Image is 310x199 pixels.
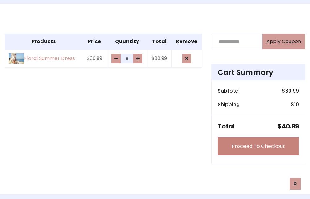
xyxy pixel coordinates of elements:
[82,49,107,67] td: $30.99
[147,34,171,50] th: Total
[9,53,78,63] a: Floral Summer Dress
[218,68,299,77] h4: Cart Summary
[5,34,82,50] th: Products
[294,101,299,108] span: 10
[147,49,171,67] td: $30.99
[82,34,107,50] th: Price
[282,122,299,131] span: 40.99
[285,87,299,94] span: 30.99
[218,123,235,130] h5: Total
[282,88,299,94] h6: $
[171,34,202,50] th: Remove
[107,34,147,50] th: Quantity
[218,102,240,107] h6: Shipping
[218,137,299,155] a: Proceed To Checkout
[262,34,305,49] button: Apply Coupon
[277,123,299,130] h5: $
[291,102,299,107] h6: $
[218,88,240,94] h6: Subtotal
